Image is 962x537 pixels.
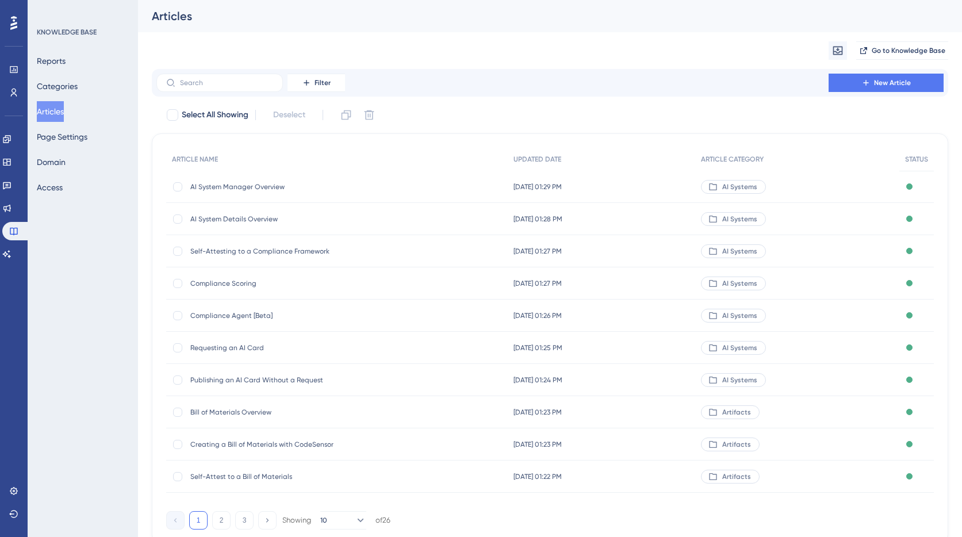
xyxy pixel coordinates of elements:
button: 10 [320,511,366,530]
span: Self-Attest to a Bill of Materials [190,472,374,481]
span: AI System Details Overview [190,214,374,224]
span: Publishing an AI Card Without a Request [190,375,374,385]
span: New Article [874,78,911,87]
span: [DATE] 01:27 PM [513,279,562,288]
span: [DATE] 01:23 PM [513,440,562,449]
span: [DATE] 01:24 PM [513,375,562,385]
span: [DATE] 01:27 PM [513,247,562,256]
span: AI Systems [722,279,757,288]
span: UPDATED DATE [513,155,561,164]
span: AI Systems [722,343,757,352]
span: [DATE] 01:26 PM [513,311,562,320]
span: AI Systems [722,311,757,320]
button: Access [37,177,63,198]
span: Artifacts [722,408,751,417]
span: [DATE] 01:23 PM [513,408,562,417]
span: [DATE] 01:22 PM [513,472,562,481]
button: Filter [288,74,345,92]
button: 3 [235,511,254,530]
div: Articles [152,8,919,24]
div: of 26 [375,515,390,526]
span: AI Systems [722,214,757,224]
button: Go to Knowledge Base [856,41,948,60]
span: Creating a Bill of Materials with CodeSensor [190,440,374,449]
span: Artifacts [722,440,751,449]
input: Search [180,79,273,87]
button: 2 [212,511,231,530]
span: ARTICLE NAME [172,155,218,164]
span: [DATE] 01:29 PM [513,182,562,191]
span: Requesting an AI Card [190,343,374,352]
div: KNOWLEDGE BASE [37,28,97,37]
span: Compliance Scoring [190,279,374,288]
button: New Article [829,74,944,92]
span: STATUS [905,155,928,164]
span: Artifacts [722,472,751,481]
button: 1 [189,511,208,530]
span: AI Systems [722,247,757,256]
span: Deselect [273,108,305,122]
span: [DATE] 01:25 PM [513,343,562,352]
span: [DATE] 01:28 PM [513,214,562,224]
button: Domain [37,152,66,172]
button: Deselect [263,105,316,125]
button: Page Settings [37,126,87,147]
button: Reports [37,51,66,71]
span: Filter [315,78,331,87]
span: ARTICLE CATEGORY [701,155,764,164]
span: Bill of Materials Overview [190,408,374,417]
span: Select All Showing [182,108,248,122]
span: Go to Knowledge Base [872,46,945,55]
span: AI System Manager Overview [190,182,374,191]
span: Compliance Agent [Beta] [190,311,374,320]
button: Articles [37,101,64,122]
button: Categories [37,76,78,97]
span: 10 [320,516,327,525]
span: AI Systems [722,375,757,385]
span: AI Systems [722,182,757,191]
span: Self-Attesting to a Compliance Framework [190,247,374,256]
div: Showing [282,515,311,526]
